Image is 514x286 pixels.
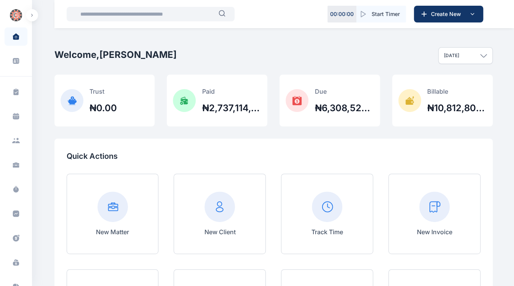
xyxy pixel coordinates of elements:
span: Create New [428,10,468,18]
p: Billable [427,87,487,96]
p: New Matter [96,227,129,236]
p: [DATE] [444,53,459,59]
h2: ₦0.00 [89,102,117,114]
p: Track Time [311,227,343,236]
h2: ₦10,812,807,826.86 [427,102,487,114]
h2: Welcome, [PERSON_NAME] [54,49,177,61]
h2: ₦6,308,526,983.62 [314,102,374,114]
p: Trust [89,87,117,96]
p: Paid [202,87,261,96]
h2: ₦2,737,114,661.14 [202,102,261,114]
p: Quick Actions [67,151,480,161]
span: Start Timer [372,10,400,18]
p: 00 : 00 : 00 [330,10,354,18]
p: New Invoice [417,227,452,236]
button: Create New [414,6,483,22]
p: New Client [204,227,235,236]
p: Due [314,87,374,96]
button: Start Timer [356,6,406,22]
